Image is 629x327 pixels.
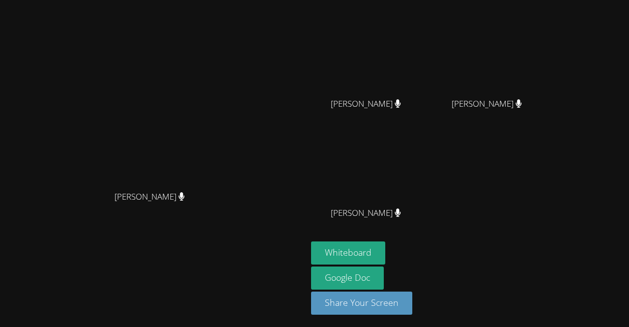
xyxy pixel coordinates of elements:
span: [PERSON_NAME] [331,206,401,220]
span: [PERSON_NAME] [331,97,401,111]
a: Google Doc [311,267,384,290]
span: [PERSON_NAME] [452,97,522,111]
button: Whiteboard [311,241,385,265]
span: [PERSON_NAME] [114,190,185,204]
button: Share Your Screen [311,292,412,315]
